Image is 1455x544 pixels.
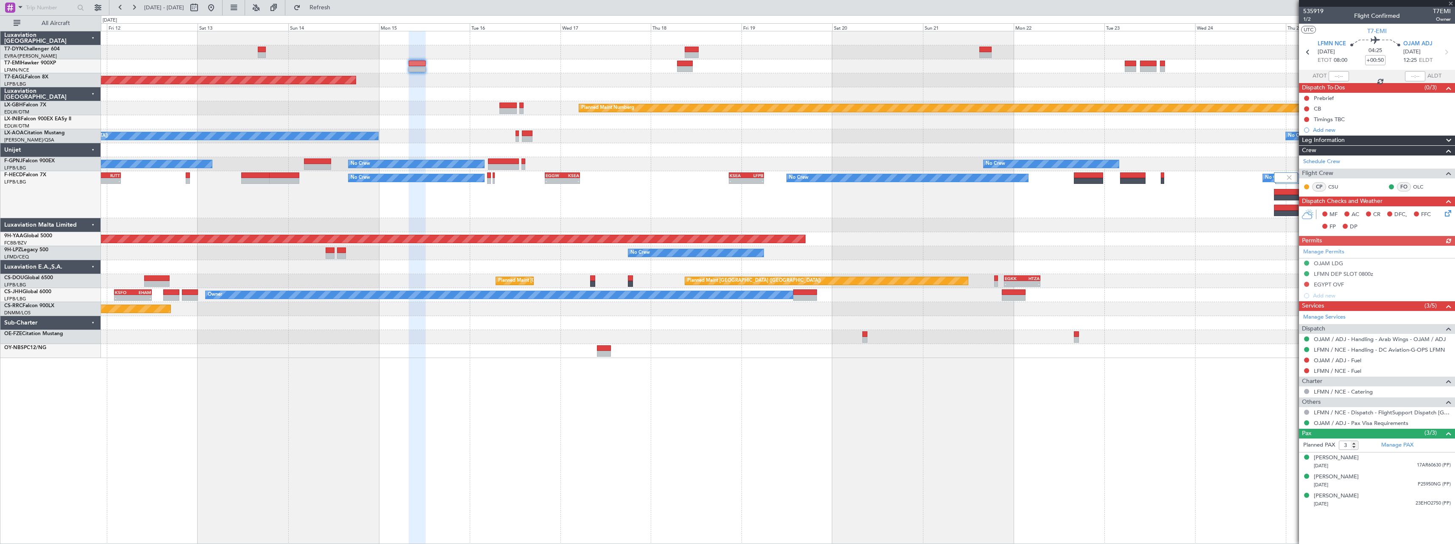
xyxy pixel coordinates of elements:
[1302,429,1311,439] span: Pax
[4,130,24,136] span: LX-AOA
[741,23,832,31] div: Fri 19
[4,303,54,308] a: CS-RRCFalcon 900LX
[115,290,133,295] div: KSFO
[746,178,763,183] div: -
[470,23,560,31] div: Tue 16
[1314,388,1373,395] a: LFMN / NCE - Catering
[1314,454,1359,462] div: [PERSON_NAME]
[1303,16,1324,23] span: 1/2
[1381,441,1413,450] a: Manage PAX
[1022,276,1040,281] div: HTZA
[1301,26,1316,33] button: UTC
[1397,182,1411,192] div: FO
[1419,56,1433,65] span: ELDT
[4,310,31,316] a: DNMM/LOS
[4,247,48,253] a: 9H-LPZLegacy 500
[1005,276,1022,281] div: EGKK
[1314,105,1321,112] div: CB
[730,178,746,183] div: -
[1313,72,1327,80] span: ATOT
[4,47,60,52] a: T7-DYNChallenger 604
[1433,16,1451,23] span: Owner
[1424,301,1437,310] span: (3/5)
[4,81,26,87] a: LFPB/LBG
[1314,94,1334,102] div: Prebrief
[4,165,26,171] a: LFPB/LBG
[4,47,23,52] span: T7-DYN
[4,53,57,59] a: EVRA/[PERSON_NAME]
[4,103,46,108] a: LX-GBHFalcon 7X
[1022,281,1040,286] div: -
[1302,169,1333,178] span: Flight Crew
[1303,7,1324,16] span: 535919
[1314,409,1451,416] a: LFMN / NCE - Dispatch - FlightSupport Dispatch [GEOGRAPHIC_DATA]
[4,345,24,350] span: OY-NBS
[103,178,120,183] div: -
[546,173,562,178] div: EGGW
[581,102,634,114] div: Planned Maint Nurnberg
[1312,182,1326,192] div: CP
[4,61,21,66] span: T7-EMI
[1334,56,1347,65] span: 08:00
[4,289,22,294] span: CS-JHH
[1314,473,1359,481] div: [PERSON_NAME]
[1330,223,1336,231] span: FP
[4,275,53,280] a: CS-DOUGlobal 6500
[789,172,808,184] div: No Crew
[4,75,48,80] a: T7-EAGLFalcon 8X
[4,75,25,80] span: T7-EAGL
[560,23,651,31] div: Wed 17
[4,158,22,164] span: F-GPNJ
[1303,313,1346,322] a: Manage Services
[1314,367,1361,375] a: LFMN / NCE - Fuel
[651,23,741,31] div: Thu 18
[1313,126,1451,133] div: Add new
[1373,211,1380,219] span: CR
[1302,377,1322,386] span: Charter
[1417,462,1451,469] span: 17AR60630 (PP)
[1005,281,1022,286] div: -
[1314,346,1445,353] a: LFMN / NCE - Handling - DC Aviation-G-OPS LFMN
[4,158,55,164] a: F-GPNJFalcon 900EX
[4,233,23,239] span: 9H-YAA
[1367,27,1387,36] span: T7-EMI
[4,172,23,178] span: F-HECD
[4,67,29,73] a: LFMN/NCE
[9,17,92,30] button: All Aircraft
[4,233,52,239] a: 9H-YAAGlobal 5000
[1314,419,1408,427] a: OJAM / ADJ - Pax Visa Requirements
[4,179,26,185] a: LFPB/LBG
[1288,130,1327,142] div: No Crew Sabadell
[1403,56,1417,65] span: 12:25
[4,254,29,260] a: LFMD/CEQ
[1318,40,1346,48] span: LFMN NCE
[4,137,54,143] a: [PERSON_NAME]/QSA
[1330,211,1338,219] span: MF
[1302,136,1345,145] span: Leg Information
[4,345,46,350] a: OY-NBSPC12/NG
[986,158,1005,170] div: No Crew
[351,158,370,170] div: No Crew
[1354,11,1400,20] div: Flight Confirmed
[1403,48,1421,56] span: [DATE]
[1318,56,1332,65] span: ETOT
[1195,23,1286,31] div: Wed 24
[1314,336,1446,343] a: OJAM / ADJ - Handling - Arab Wings - OJAM / ADJ
[290,1,340,14] button: Refresh
[379,23,470,31] div: Mon 15
[1416,500,1451,507] span: 23EHO2750 (PP)
[115,295,133,300] div: -
[1421,211,1431,219] span: FFC
[562,178,579,183] div: -
[1314,463,1328,469] span: [DATE]
[923,23,1014,31] div: Sun 21
[498,275,632,287] div: Planned Maint [GEOGRAPHIC_DATA] ([GEOGRAPHIC_DATA])
[1318,48,1335,56] span: [DATE]
[198,23,288,31] div: Sat 13
[1104,23,1195,31] div: Tue 23
[1394,211,1407,219] span: DFC,
[1302,324,1325,334] span: Dispatch
[1424,428,1437,437] span: (3/3)
[103,17,117,24] div: [DATE]
[687,275,821,287] div: Planned Maint [GEOGRAPHIC_DATA] ([GEOGRAPHIC_DATA])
